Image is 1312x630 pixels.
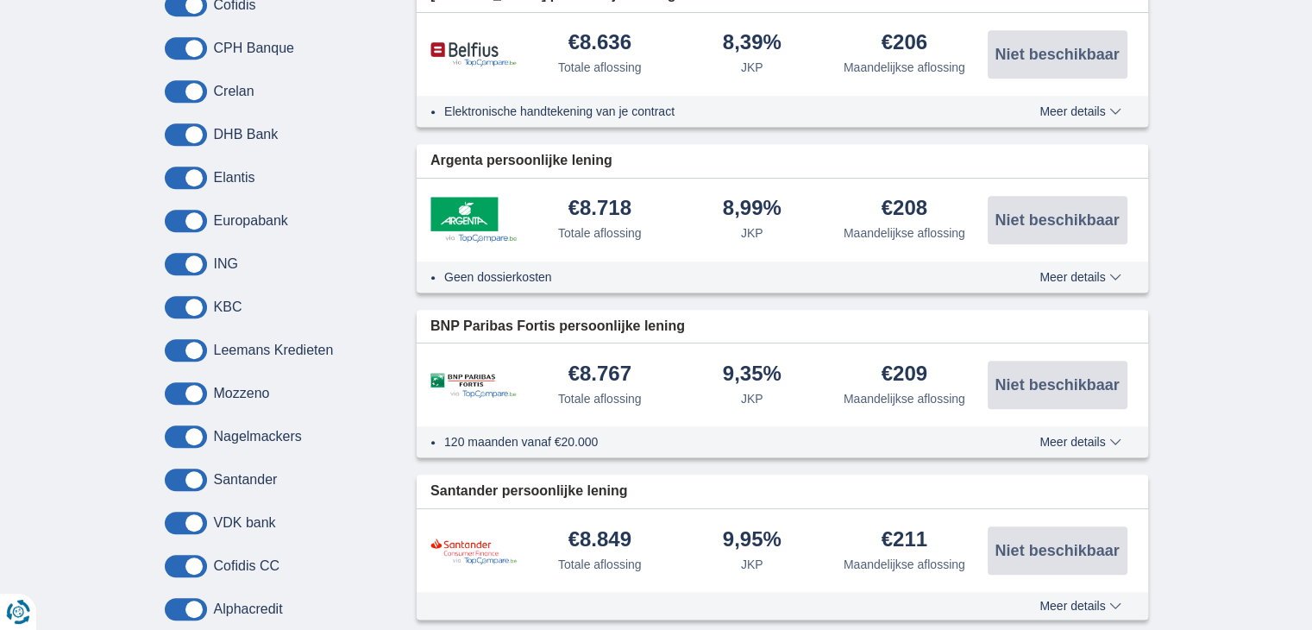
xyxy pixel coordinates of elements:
div: JKP [741,390,763,407]
div: Totale aflossing [558,59,642,76]
div: €209 [882,363,927,387]
label: Alphacredit [214,602,283,617]
img: product.pl.alt Belfius [430,41,517,66]
div: €8.636 [568,32,631,55]
button: Meer details [1026,104,1133,118]
span: Argenta persoonlijke lening [430,151,612,171]
label: Santander [214,472,278,488]
label: DHB Bank [214,127,279,142]
span: Meer details [1039,436,1121,448]
div: €208 [882,198,927,221]
img: product.pl.alt Argenta [430,197,517,242]
div: €8.767 [568,363,631,387]
button: Niet beschikbaar [988,526,1127,575]
span: Meer details [1039,105,1121,117]
div: €8.718 [568,198,631,221]
label: VDK bank [214,515,276,531]
div: JKP [741,556,763,573]
div: Maandelijkse aflossing [844,224,965,242]
label: Europabank [214,213,288,229]
button: Meer details [1026,435,1133,449]
label: Elantis [214,170,255,186]
div: 9,95% [723,529,782,552]
label: Nagelmackers [214,429,302,444]
div: Maandelijkse aflossing [844,556,965,573]
span: Niet beschikbaar [995,212,1119,228]
div: Totale aflossing [558,390,642,407]
label: CPH Banque [214,41,294,56]
span: BNP Paribas Fortis persoonlijke lening [430,317,685,337]
div: €8.849 [568,529,631,552]
div: 8,99% [723,198,782,221]
li: 120 maanden vanaf €20.000 [444,433,976,450]
span: Niet beschikbaar [995,543,1119,558]
button: Meer details [1026,599,1133,613]
div: 8,39% [723,32,782,55]
button: Niet beschikbaar [988,30,1127,79]
div: 9,35% [723,363,782,387]
div: Maandelijkse aflossing [844,390,965,407]
div: €211 [882,529,927,552]
span: Santander persoonlijke lening [430,482,628,501]
span: Niet beschikbaar [995,47,1119,62]
button: Meer details [1026,270,1133,284]
label: Mozzeno [214,386,270,401]
label: KBC [214,299,242,315]
img: product.pl.alt Santander [430,538,517,564]
button: Niet beschikbaar [988,361,1127,409]
li: Elektronische handtekening van je contract [444,103,976,120]
label: Leemans Kredieten [214,343,334,358]
div: €206 [882,32,927,55]
div: JKP [741,59,763,76]
span: Meer details [1039,271,1121,283]
label: Crelan [214,84,254,99]
div: JKP [741,224,763,242]
div: Maandelijkse aflossing [844,59,965,76]
span: Niet beschikbaar [995,377,1119,393]
span: Meer details [1039,600,1121,612]
label: ING [214,256,238,272]
div: Totale aflossing [558,556,642,573]
img: product.pl.alt BNP Paribas Fortis [430,373,517,398]
div: Totale aflossing [558,224,642,242]
li: Geen dossierkosten [444,268,976,286]
button: Niet beschikbaar [988,196,1127,244]
label: Cofidis CC [214,558,279,574]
